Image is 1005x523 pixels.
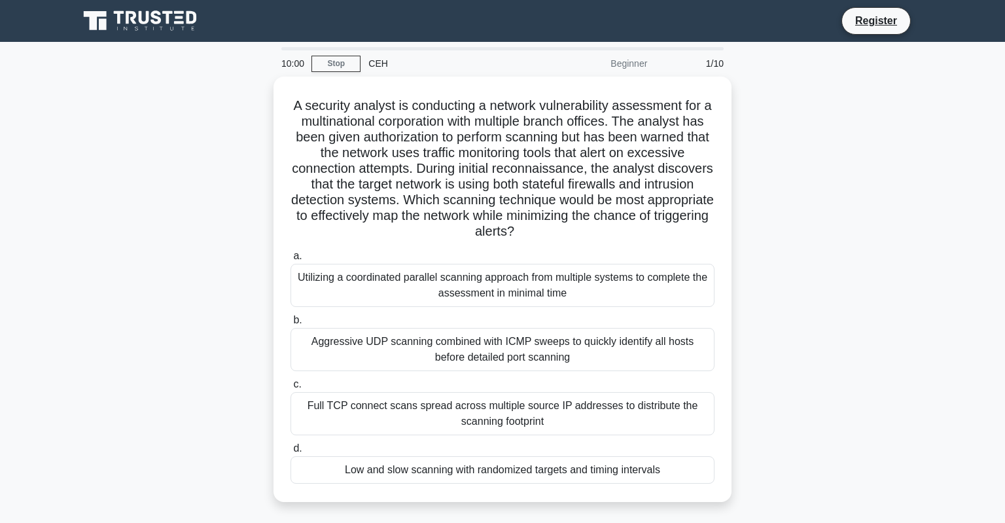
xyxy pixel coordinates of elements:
[291,328,714,371] div: Aggressive UDP scanning combined with ICMP sweeps to quickly identify all hosts before detailed p...
[361,50,540,77] div: CEH
[291,392,714,435] div: Full TCP connect scans spread across multiple source IP addresses to distribute the scanning foot...
[311,56,361,72] a: Stop
[540,50,655,77] div: Beginner
[655,50,732,77] div: 1/10
[293,314,302,325] span: b.
[289,98,716,240] h5: A security analyst is conducting a network vulnerability assessment for a multinational corporati...
[293,442,302,454] span: d.
[273,50,311,77] div: 10:00
[293,250,302,261] span: a.
[293,378,301,389] span: c.
[291,456,714,484] div: Low and slow scanning with randomized targets and timing intervals
[291,264,714,307] div: Utilizing a coordinated parallel scanning approach from multiple systems to complete the assessme...
[847,12,905,29] a: Register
